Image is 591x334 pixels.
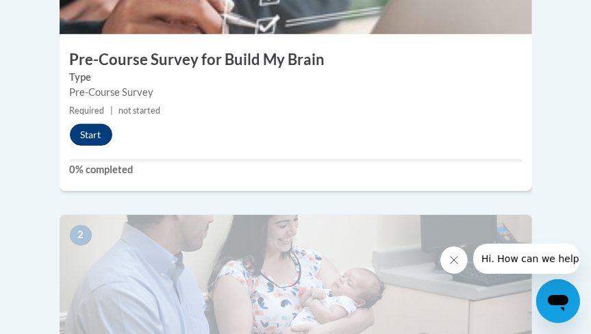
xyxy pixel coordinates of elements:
[70,105,105,116] span: Required
[70,85,522,100] div: Pre-Course Survey
[536,279,580,323] iframe: Button to launch messaging window
[70,225,92,246] span: 2
[70,70,522,85] label: Type
[473,244,580,274] iframe: Message from company
[70,162,522,177] label: 0% completed
[70,124,112,146] button: Start
[60,49,532,70] h3: Pre-Course Survey for Build My Brain
[110,105,113,116] span: |
[8,10,111,21] span: Hi. How can we help?
[440,246,468,274] iframe: Close message
[118,105,160,116] span: not started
